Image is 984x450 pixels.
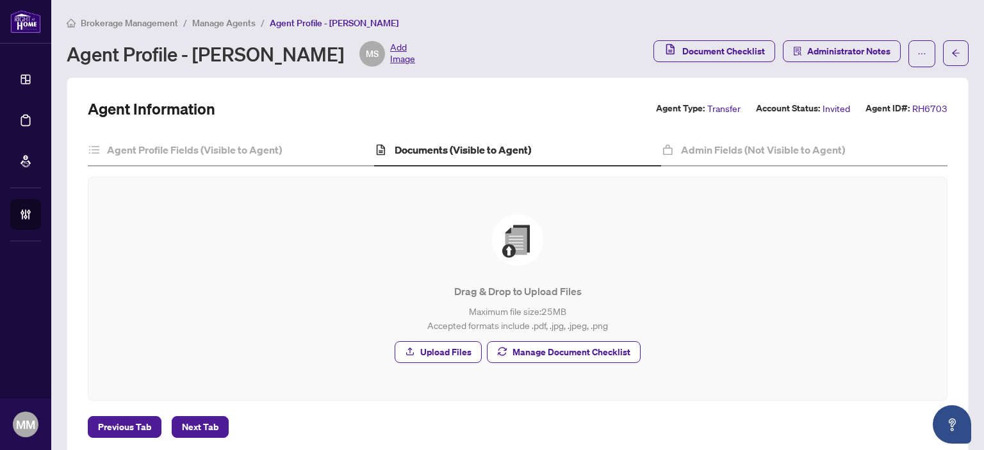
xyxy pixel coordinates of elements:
[656,101,705,116] label: Agent Type:
[395,341,482,363] button: Upload Files
[81,17,178,29] span: Brokerage Management
[681,142,845,157] h4: Admin Fields (Not Visible to Agent)
[183,15,187,30] li: /
[933,405,971,444] button: Open asap
[182,417,218,437] span: Next Tab
[67,19,76,28] span: home
[492,214,543,266] img: File Upload
[172,416,229,438] button: Next Tab
[114,284,921,299] p: Drag & Drop to Upload Files
[512,342,630,362] span: Manage Document Checklist
[270,17,398,29] span: Agent Profile - [PERSON_NAME]
[707,101,741,116] span: Transfer
[88,416,161,438] button: Previous Tab
[917,49,926,58] span: ellipsis
[10,10,41,33] img: logo
[395,142,531,157] h4: Documents (Visible to Agent)
[865,101,910,116] label: Agent ID#:
[16,415,35,433] span: MM
[261,15,265,30] li: /
[823,101,850,116] span: Invited
[104,193,931,385] span: File UploadDrag & Drop to Upload FilesMaximum file size:25MBAccepted formats include .pdf, .jpg, ...
[487,341,641,363] button: Manage Document Checklist
[114,304,921,332] p: Maximum file size: 25 MB Accepted formats include .pdf, .jpg, .jpeg, .png
[756,101,820,116] label: Account Status:
[107,142,282,157] h4: Agent Profile Fields (Visible to Agent)
[682,41,765,61] span: Document Checklist
[783,40,901,62] button: Administrator Notes
[793,47,802,56] span: solution
[366,47,379,61] span: MS
[912,101,947,116] span: RH6703
[98,417,151,437] span: Previous Tab
[88,99,215,119] h2: Agent Information
[807,41,890,61] span: Administrator Notes
[192,17,256,29] span: Manage Agents
[67,41,415,67] div: Agent Profile - [PERSON_NAME]
[653,40,775,62] button: Document Checklist
[420,342,471,362] span: Upload Files
[951,49,960,58] span: arrow-left
[390,41,415,67] span: Add Image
